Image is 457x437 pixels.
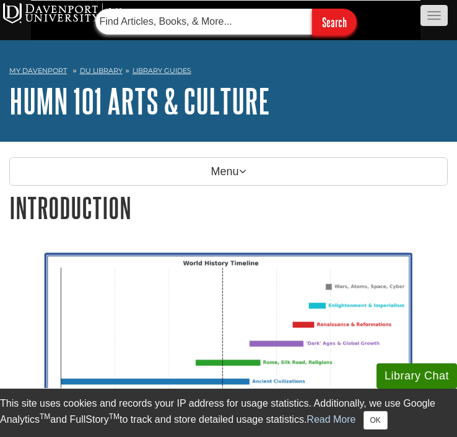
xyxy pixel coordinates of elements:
a: My Davenport [9,66,67,76]
a: Library Guides [133,66,191,75]
p: Menu [9,157,448,186]
button: Library Chat [376,363,457,389]
sup: TM [40,412,50,421]
form: Searches DU Library's articles, books, and more [84,9,368,35]
input: Search [312,9,357,35]
h1: Introduction [9,192,448,223]
button: Close [363,411,388,430]
input: Find Articles, Books, & More... [95,9,312,35]
a: DU Library [80,66,123,75]
img: Davenport University Logo [3,3,152,24]
sup: TM [109,412,120,421]
a: HUMN 101 Arts & Culture [9,82,270,120]
a: Read More [307,414,355,425]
